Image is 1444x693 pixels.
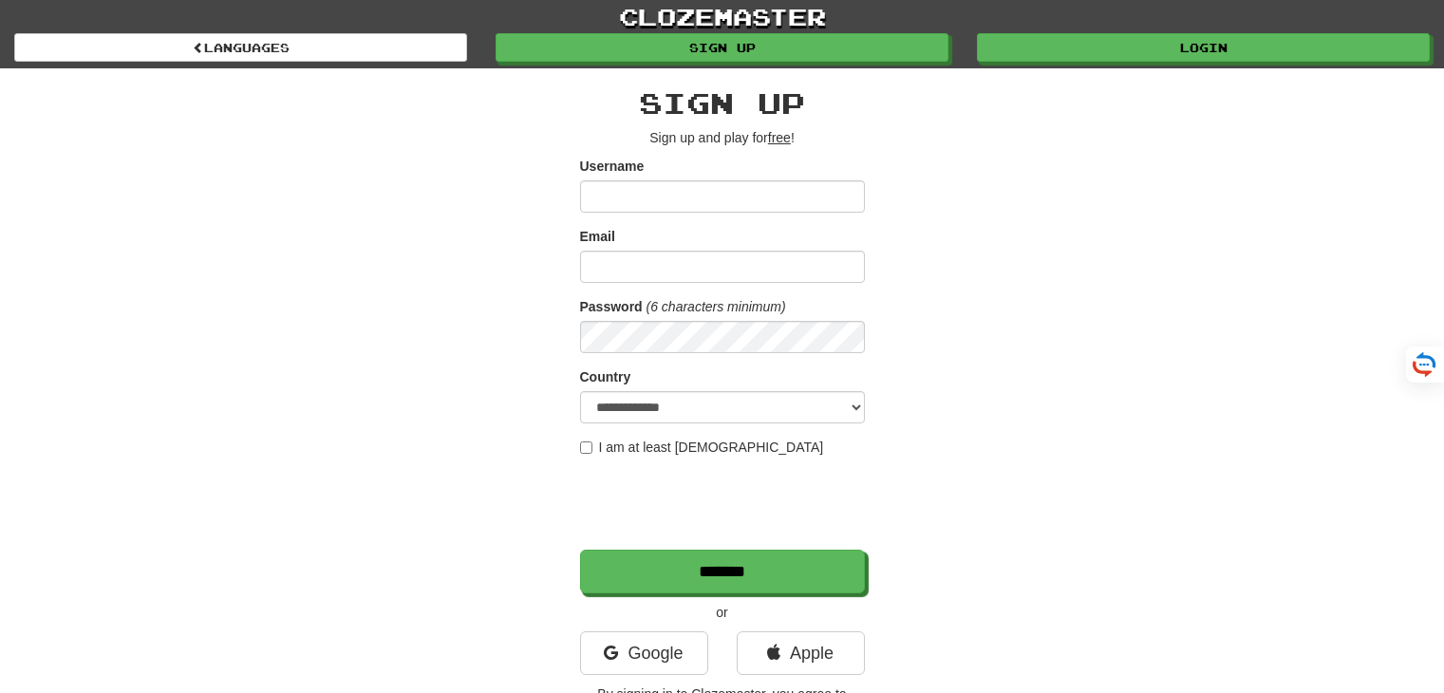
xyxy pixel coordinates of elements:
[580,297,643,316] label: Password
[580,603,865,622] p: or
[14,33,467,62] a: Languages
[768,130,791,145] u: free
[580,466,869,540] iframe: reCAPTCHA
[580,87,865,119] h2: Sign up
[580,441,592,454] input: I am at least [DEMOGRAPHIC_DATA]
[647,299,786,314] em: (6 characters minimum)
[580,438,824,457] label: I am at least [DEMOGRAPHIC_DATA]
[737,631,865,675] a: Apple
[580,631,708,675] a: Google
[580,128,865,147] p: Sign up and play for !
[580,157,645,176] label: Username
[580,227,615,246] label: Email
[580,367,631,386] label: Country
[496,33,948,62] a: Sign up
[977,33,1430,62] a: Login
